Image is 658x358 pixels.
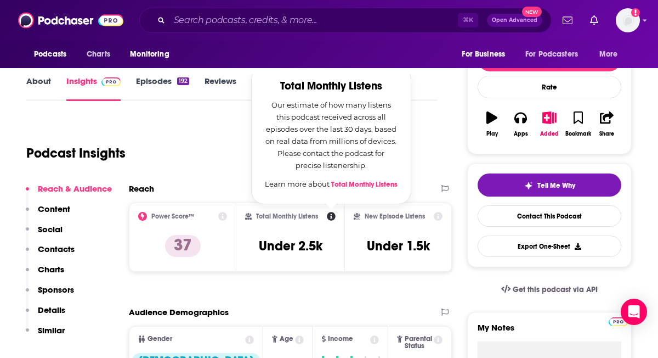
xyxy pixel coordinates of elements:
span: Income [328,335,353,343]
h1: Podcast Insights [26,145,126,161]
a: Show notifications dropdown [586,11,603,30]
button: Added [535,104,564,144]
img: User Profile [616,8,640,32]
div: Added [540,131,559,137]
span: Podcasts [34,47,66,62]
a: Contact This Podcast [478,205,621,227]
button: Reach & Audience [26,183,112,204]
span: Logged in as jwong [616,8,640,32]
svg: Add a profile image [631,8,640,17]
button: open menu [518,44,594,65]
a: Get this podcast via API [492,276,606,303]
span: More [599,47,618,62]
span: For Business [462,47,505,62]
p: Social [38,224,63,234]
p: Reach & Audience [38,183,112,194]
button: Contacts [26,244,75,264]
button: Details [26,305,65,325]
div: Bookmark [565,131,591,137]
p: 37 [165,235,201,257]
span: Parental Status [405,335,432,350]
input: Search podcasts, credits, & more... [169,12,458,29]
a: Episodes192 [136,76,189,101]
button: Show profile menu [616,8,640,32]
p: Sponsors [38,284,74,295]
a: Reviews [205,76,236,101]
button: Play [478,104,506,144]
h2: Reach [129,183,154,194]
a: InsightsPodchaser Pro [66,76,121,101]
span: New [522,7,542,17]
button: Similar [26,325,65,345]
h3: Under 2.5k [259,238,322,254]
p: Our estimate of how many listens this podcast received across all episodes over the last 30 days,... [265,99,398,171]
button: open menu [454,44,519,65]
div: 192 [177,77,189,85]
button: Charts [26,264,64,284]
h2: Power Score™ [151,212,194,220]
a: About [26,76,51,101]
div: Open Intercom Messenger [621,299,647,325]
span: Monitoring [130,47,169,62]
span: Age [280,335,293,343]
p: Learn more about [265,178,398,191]
button: open menu [122,44,183,65]
h2: New Episode Listens [365,212,425,220]
button: open menu [26,44,81,65]
button: Content [26,204,70,224]
span: Open Advanced [492,18,537,23]
button: Apps [506,104,535,144]
a: Charts [80,44,117,65]
div: Apps [514,131,528,137]
img: Podchaser Pro [609,317,628,326]
img: tell me why sparkle [524,181,533,190]
span: Charts [87,47,110,62]
span: Gender [148,335,172,343]
p: Content [38,204,70,214]
div: Share [599,131,614,137]
button: Social [26,224,63,244]
a: Pro website [609,316,628,326]
button: Open AdvancedNew [487,14,542,27]
a: Show notifications dropdown [558,11,577,30]
h2: Audience Demographics [129,307,229,317]
p: Similar [38,325,65,335]
a: Total Monthly Listens [331,180,398,189]
button: Sponsors [26,284,74,305]
button: Export One-Sheet [478,236,621,257]
img: Podchaser - Follow, Share and Rate Podcasts [18,10,123,31]
button: open menu [592,44,632,65]
h3: Under 1.5k [367,238,430,254]
div: Search podcasts, credits, & more... [139,8,552,33]
button: Bookmark [564,104,592,144]
div: Rate [478,76,621,98]
span: Tell Me Why [537,181,575,190]
span: Get this podcast via API [513,285,598,294]
p: Details [38,305,65,315]
button: Share [593,104,621,144]
p: Charts [38,264,64,275]
h2: Total Monthly Listens [265,80,398,92]
span: For Podcasters [525,47,578,62]
img: Podchaser Pro [101,77,121,86]
button: tell me why sparkleTell Me Why [478,174,621,197]
label: My Notes [478,322,621,342]
h2: Total Monthly Listens [256,212,318,220]
p: Contacts [38,244,75,254]
span: ⌘ K [458,13,478,27]
div: Play [486,131,498,137]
